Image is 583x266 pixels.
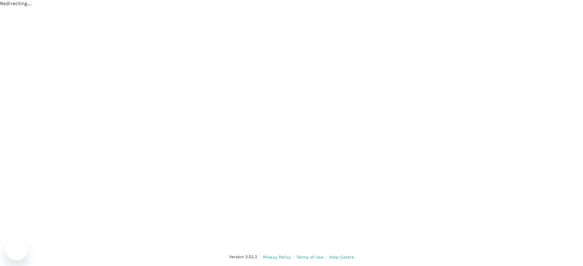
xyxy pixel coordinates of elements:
a: Privacy Policy [263,253,291,261]
span: Version 3.52.2 [229,254,257,261]
span: Privacy Policy [263,255,291,260]
iframe: Button to launch messaging window [5,239,27,261]
a: Help Centre [329,253,354,261]
a: Terms of Use [296,253,323,261]
span: Terms of Use [296,255,323,260]
span: Help Centre [329,255,354,260]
